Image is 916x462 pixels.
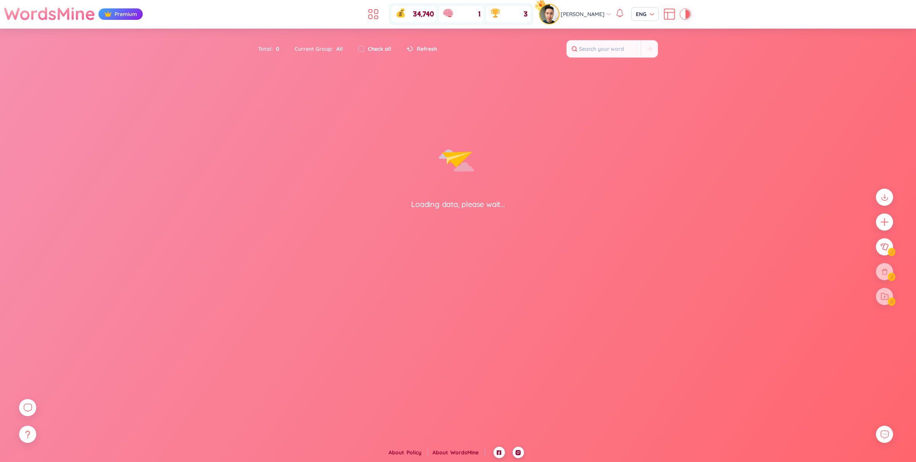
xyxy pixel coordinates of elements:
div: Current Group : [287,41,350,57]
span: 34,740 [413,10,434,19]
span: ENG [636,10,654,18]
span: All [333,45,343,52]
img: crown icon [104,10,112,18]
div: Loading data, please wait... [411,199,505,210]
label: Check all [368,45,391,53]
span: 1 [478,10,481,19]
div: About [432,448,485,457]
input: Search your word [567,40,641,57]
img: avatar [540,5,559,24]
span: [PERSON_NAME] [561,10,605,18]
div: Premium [98,8,143,20]
div: About [389,448,428,457]
div: Total : [258,41,287,57]
a: Policy [406,449,428,456]
span: Refresh [417,45,437,53]
a: avatarpro [540,5,561,24]
span: 0 [273,45,279,53]
span: 3 [524,10,528,19]
span: plus [880,217,889,227]
a: WordsMine [450,449,485,456]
